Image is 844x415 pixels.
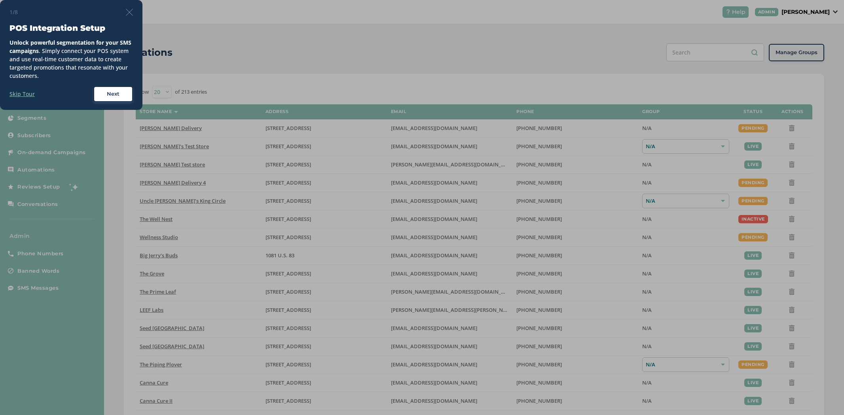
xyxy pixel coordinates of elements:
[107,90,119,98] span: Next
[9,90,35,98] label: Skip Tour
[9,8,18,16] span: 1/8
[9,23,133,34] h3: POS Integration Setup
[126,9,133,16] img: icon-close-thin-accent-606ae9a3.svg
[804,377,844,415] iframe: Chat Widget
[93,86,133,102] button: Next
[9,39,131,55] strong: Unlock powerful segmentation for your SMS campaigns
[9,38,133,80] div: . Simply connect your POS system and use real-time customer data to create targeted promotions th...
